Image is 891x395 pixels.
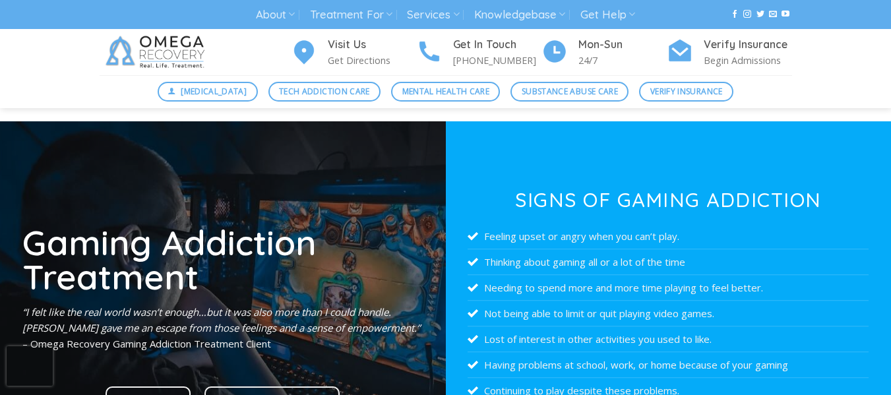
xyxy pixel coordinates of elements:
img: Omega Recovery [100,29,215,75]
span: [MEDICAL_DATA] [181,85,247,98]
em: “I felt like the real world wasn’t enough…but it was also more than I could handle. [PERSON_NAME]... [22,305,420,334]
li: Lost of interest in other activities you used to like. [468,326,869,352]
a: Treatment For [310,3,392,27]
p: 24/7 [578,53,667,68]
a: Get In Touch [PHONE_NUMBER] [416,36,541,69]
a: Mental Health Care [391,82,500,102]
li: Needing to spend more and more time playing to feel better. [468,275,869,301]
p: – Omega Recovery Gaming Addiction Treatment Client [22,304,423,351]
span: Mental Health Care [402,85,489,98]
li: Having problems at school, work, or home because of your gaming [468,352,869,378]
span: Tech Addiction Care [279,85,370,98]
a: Substance Abuse Care [510,82,629,102]
h4: Mon-Sun [578,36,667,53]
h4: Verify Insurance [704,36,792,53]
a: Get Help [580,3,635,27]
a: Tech Addiction Care [268,82,381,102]
a: Follow on Facebook [731,10,739,19]
a: [MEDICAL_DATA] [158,82,258,102]
a: Verify Insurance Begin Admissions [667,36,792,69]
a: Follow on Twitter [756,10,764,19]
a: Knowledgebase [474,3,565,27]
a: Visit Us Get Directions [291,36,416,69]
p: Begin Admissions [704,53,792,68]
p: Get Directions [328,53,416,68]
h4: Visit Us [328,36,416,53]
li: Thinking about gaming all or a lot of the time [468,249,869,275]
a: Verify Insurance [639,82,733,102]
span: Verify Insurance [650,85,723,98]
span: Substance Abuse Care [522,85,618,98]
a: Services [407,3,459,27]
a: About [256,3,295,27]
p: [PHONE_NUMBER] [453,53,541,68]
h1: Gaming Addiction Treatment [22,225,423,294]
iframe: reCAPTCHA [7,346,53,386]
li: Feeling upset or angry when you can’t play. [468,224,869,249]
h4: Get In Touch [453,36,541,53]
a: Send us an email [769,10,777,19]
a: Follow on Instagram [743,10,751,19]
a: Follow on YouTube [782,10,789,19]
li: Not being able to limit or quit playing video games. [468,301,869,326]
h3: Signs of Gaming Addiction [468,190,869,210]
